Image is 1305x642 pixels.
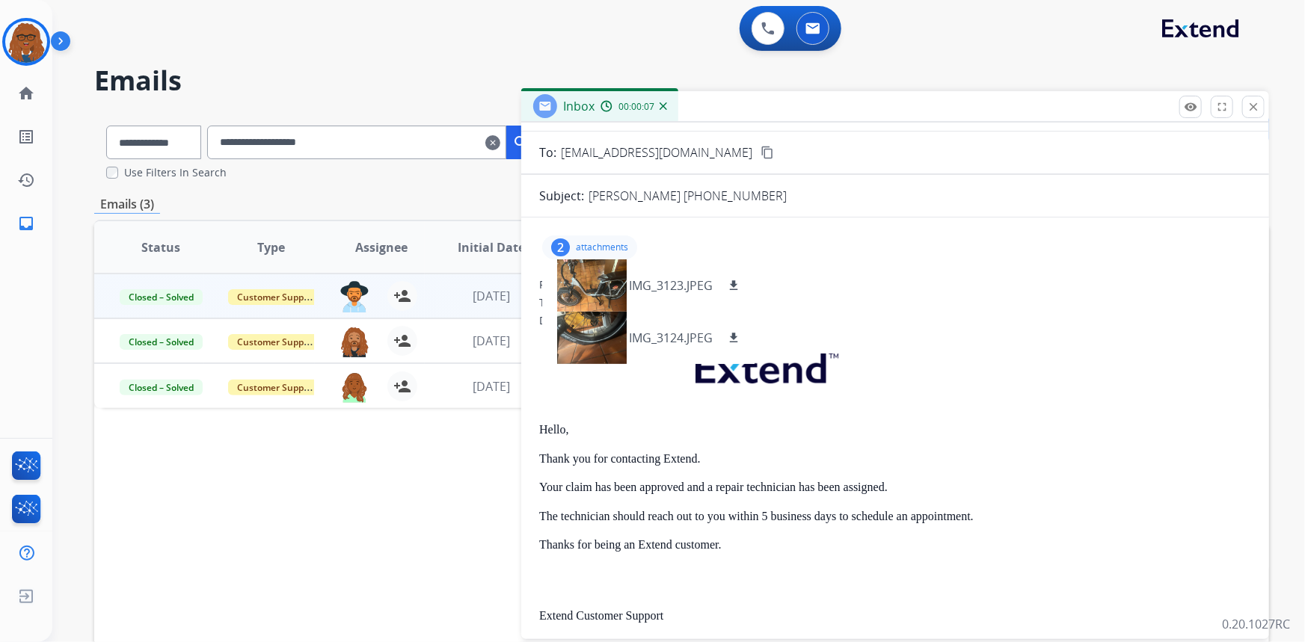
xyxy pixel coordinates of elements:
p: Subject: [539,187,584,205]
h2: Emails [94,66,1269,96]
img: extend.png [677,336,853,395]
span: [EMAIL_ADDRESS][DOMAIN_NAME] [561,143,752,161]
span: Closed – Solved [120,289,203,305]
p: Thank you for contacting Extend. [539,452,1251,466]
mat-icon: person_add [393,287,411,305]
span: Closed – Solved [120,334,203,350]
p: Extend Customer Support [539,609,1251,623]
mat-icon: close [1247,100,1260,114]
p: IMG_3123.JPEG [629,277,713,294]
div: From: [539,277,1251,292]
p: attachments [576,241,628,253]
span: Customer Support [228,334,325,350]
img: agent-avatar [340,326,369,357]
mat-icon: history [17,171,35,189]
mat-icon: home [17,84,35,102]
p: 0.20.1027RC [1222,615,1290,633]
span: [DATE] [473,288,510,304]
mat-icon: person_add [393,332,411,350]
mat-icon: person_add [393,377,411,395]
p: [PERSON_NAME] [PHONE_NUMBER] [589,187,787,205]
p: To: [539,143,556,161]
mat-icon: list_alt [17,128,35,146]
label: Use Filters In Search [124,165,227,180]
mat-icon: inbox [17,214,35,232]
img: agent-avatar [340,371,369,403]
span: Type [257,238,285,256]
img: avatar [5,21,47,63]
mat-icon: fullscreen [1215,100,1229,114]
p: Hello, [539,423,1251,436]
mat-icon: content_copy [761,146,774,159]
mat-icon: search [512,134,530,152]
p: Thanks for being an Extend customer. [539,538,1251,552]
span: [DATE] [473,378,510,395]
span: Status [141,238,180,256]
mat-icon: clear [485,134,500,152]
mat-icon: remove_red_eye [1184,100,1197,114]
span: [DATE] [473,333,510,349]
span: Customer Support [228,380,325,395]
img: agent-avatar [340,281,369,312]
span: Customer Support [228,289,325,305]
div: Date: [539,313,1251,328]
mat-icon: download [727,331,740,345]
p: Your claim has been approved and a repair technician has been assigned. [539,481,1251,494]
span: Inbox [563,98,595,114]
div: 2 [551,238,570,256]
span: Closed – Solved [120,380,203,395]
p: Emails (3) [94,195,160,214]
mat-icon: download [727,279,740,292]
div: To: [539,295,1251,310]
span: Initial Date [458,238,525,256]
p: IMG_3124.JPEG [629,329,713,347]
span: Assignee [355,238,408,256]
p: The technician should reach out to you within 5 business days to schedule an appointment. [539,510,1251,523]
span: 00:00:07 [618,101,654,113]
